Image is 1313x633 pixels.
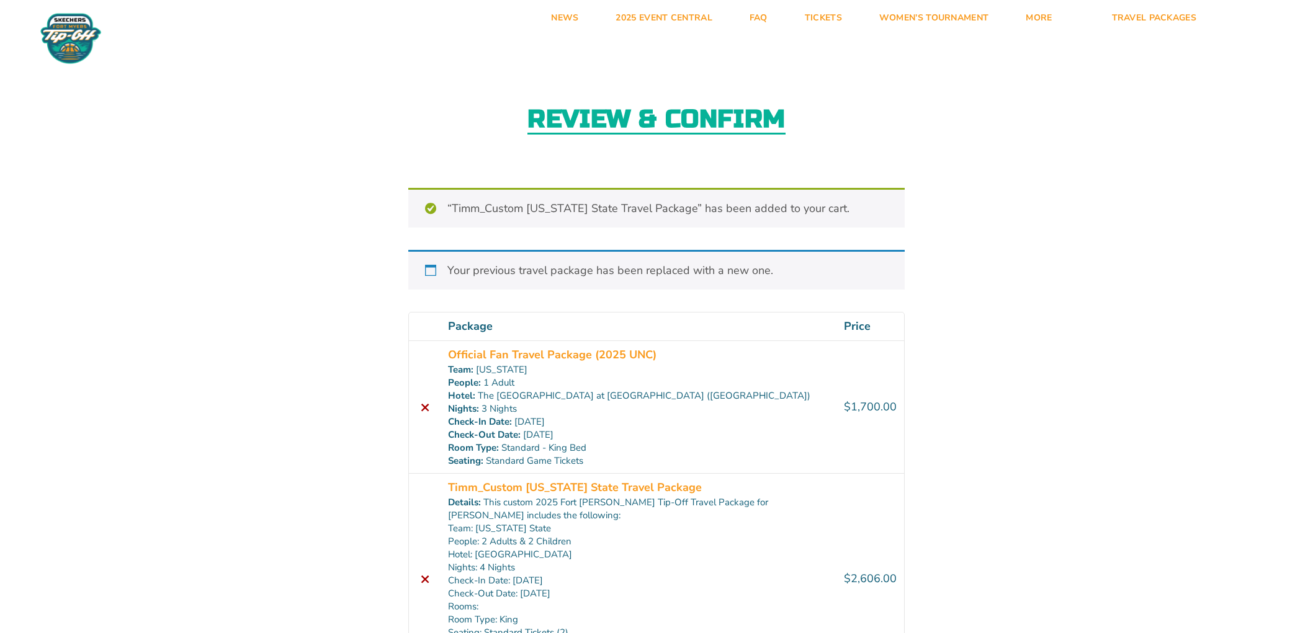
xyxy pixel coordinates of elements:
dt: Nights: [448,402,479,415]
bdi: 2,606.00 [844,571,897,586]
p: Standard Game Tickets [448,454,829,467]
th: Package [441,312,836,340]
bdi: 1,700.00 [844,399,897,414]
div: “Timm_Custom [US_STATE] State Travel Package” has been added to your cart. [408,188,905,228]
dt: Check-In Date: [448,415,512,428]
p: Team: [US_STATE] State People: 2 Adults & 2 Children Hotel: [GEOGRAPHIC_DATA] Nights: 4 Nights Ch... [448,522,829,626]
span: $ [844,399,851,414]
p: The [GEOGRAPHIC_DATA] at [GEOGRAPHIC_DATA] ([GEOGRAPHIC_DATA]) [448,389,829,402]
dt: Details: [448,496,481,509]
p: This custom 2025 Fort [PERSON_NAME] Tip-Off Travel Package for [PERSON_NAME] includes the following: [448,496,829,522]
h2: Review & Confirm [527,107,786,135]
a: Official Fan Travel Package (2025 UNC) [448,347,656,363]
a: Remove this item [416,570,433,587]
p: Standard - King Bed [448,441,829,454]
dt: Check-Out Date: [448,428,521,441]
p: [US_STATE] [448,363,829,376]
p: 1 Adult [448,376,829,389]
p: 3 Nights [448,402,829,415]
dt: Team: [448,363,473,376]
a: Timm_Custom [US_STATE] State Travel Package [448,479,702,496]
dt: People: [448,376,481,389]
p: [DATE] [448,415,829,428]
th: Price [836,312,904,340]
span: $ [844,571,851,586]
p: [DATE] [448,428,829,441]
div: Your previous travel package has been replaced with a new one. [408,250,905,290]
img: Fort Myers Tip-Off [37,12,104,64]
a: Remove this item [416,399,433,415]
dt: Hotel: [448,389,475,402]
dt: Seating: [448,454,483,467]
dt: Room Type: [448,441,499,454]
